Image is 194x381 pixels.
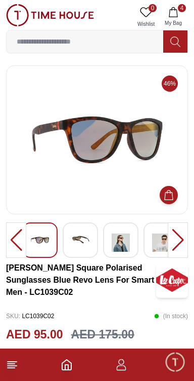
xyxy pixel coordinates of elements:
[133,4,159,30] a: 0Wishlist
[6,262,156,298] h3: [PERSON_NAME] Square Polarised Sunglasses Blue Revo Lens For Smart Men - LC1039C02
[6,326,63,344] h2: AED 95.00
[61,359,73,371] a: Home
[161,19,186,27] span: My Bag
[112,231,130,254] img: Lee Cooper Square Polarised Sunglasses Blue Revo Lens For Smart Men - LC1039C02
[156,262,188,298] img: Lee Cooper Square Polarised Sunglasses Blue Revo Lens For Smart Men - LC1039C02
[31,231,49,249] img: Lee Cooper Square Polarised Sunglasses Blue Revo Lens For Smart Men - LC1039C02
[6,313,20,320] span: SKU :
[154,309,188,324] p: ( In stock )
[71,326,134,344] h3: AED 175.00
[178,4,186,12] span: 4
[133,20,159,28] span: Wishlist
[149,4,157,12] span: 0
[159,4,188,30] button: 4My Bag
[15,74,179,206] img: Lee Cooper Square Polarised Sunglasses Blue Revo Lens For Smart Men - LC1039C02
[164,351,186,373] div: Chat Widget
[162,75,178,92] span: 46%
[160,186,178,204] button: Add to Cart
[152,231,170,254] img: Lee Cooper Square Polarised Sunglasses Blue Revo Lens For Smart Men - LC1039C02
[6,309,54,324] p: LC1039C02
[6,4,94,26] img: ...
[71,231,89,249] img: Lee Cooper Square Polarised Sunglasses Blue Revo Lens For Smart Men - LC1039C02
